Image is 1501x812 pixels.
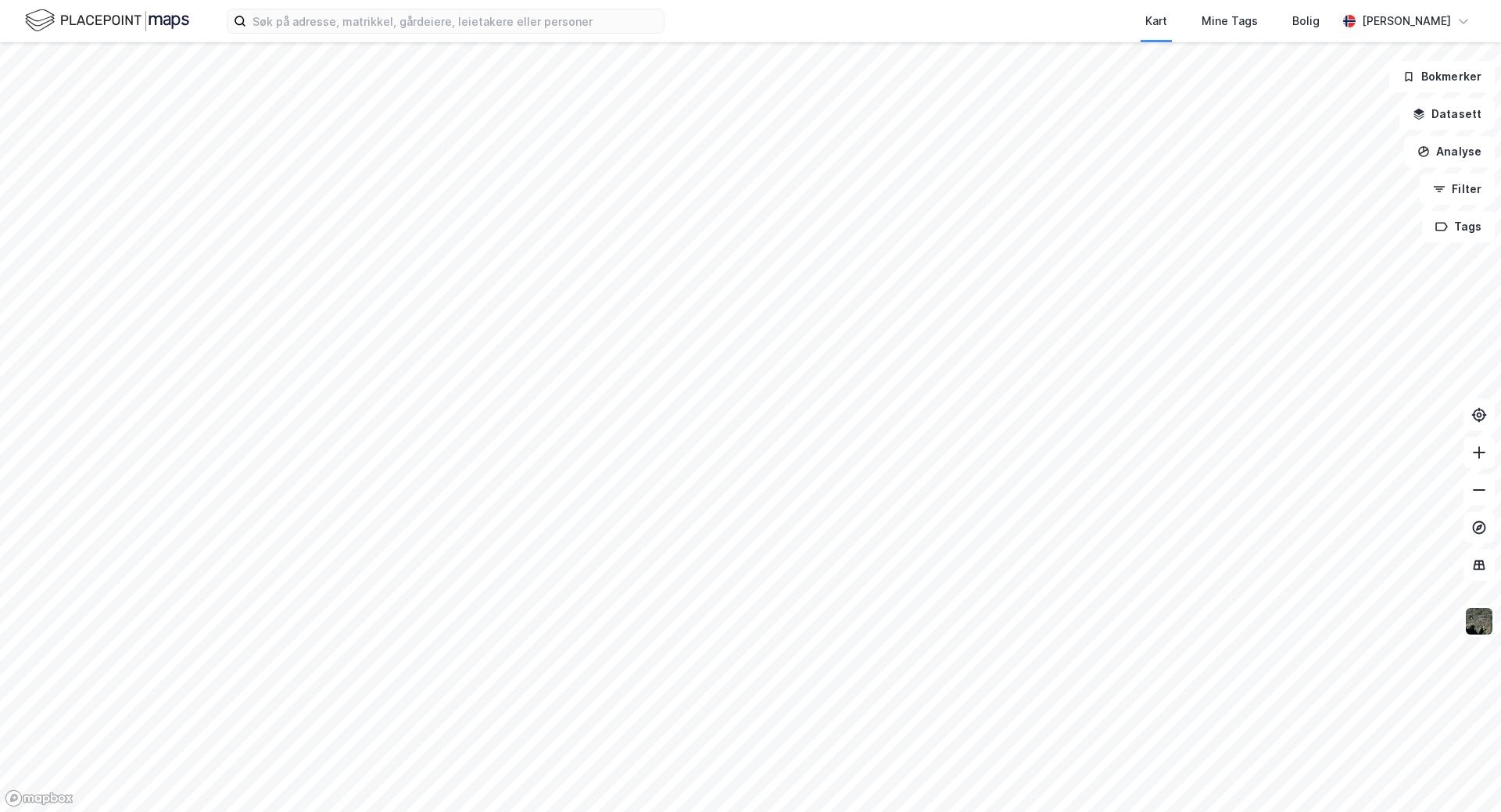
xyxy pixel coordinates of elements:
[1422,211,1495,242] button: Tags
[1362,12,1451,30] div: [PERSON_NAME]
[25,7,189,34] img: logo.f888ab2527a4732fd821a326f86c7f29.svg
[1404,136,1495,167] button: Analyse
[1292,12,1320,30] div: Bolig
[1202,12,1258,30] div: Mine Tags
[246,9,664,33] input: Søk på adresse, matrikkel, gårdeiere, leietakere eller personer
[1399,98,1495,130] button: Datasett
[1420,173,1495,205] button: Filter
[5,789,73,807] a: Mapbox homepage
[1423,737,1501,812] iframe: Chat Widget
[1145,12,1167,30] div: Kart
[1389,61,1495,92] button: Bokmerker
[1464,606,1494,636] img: 9k=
